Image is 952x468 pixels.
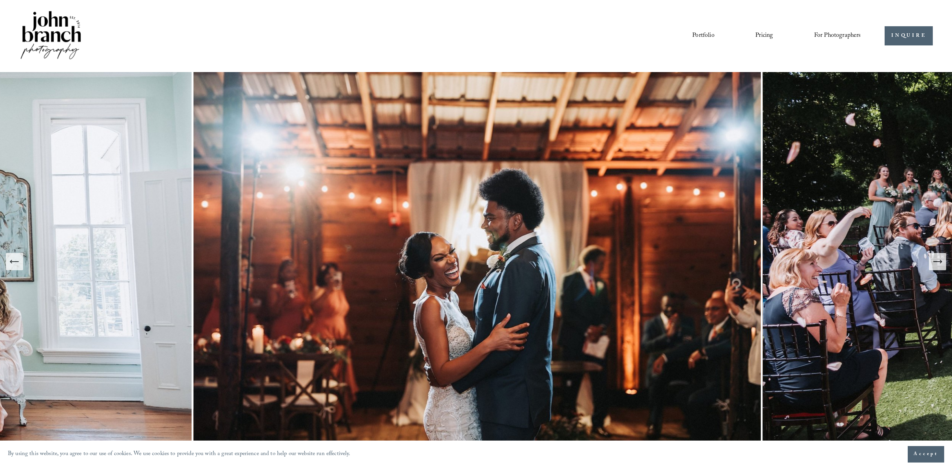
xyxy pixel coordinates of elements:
a: Portfolio [692,29,714,43]
a: INQUIRE [885,26,933,45]
span: Accept [914,450,938,458]
span: For Photographers [814,30,861,42]
button: Previous Slide [6,253,23,270]
p: By using this website, you agree to our use of cookies. We use cookies to provide you with a grea... [8,449,351,460]
img: shakiraandshawn10+copy.jpg (Copy) [194,72,763,451]
a: Pricing [755,29,773,43]
img: John Branch IV Photography [19,9,83,62]
button: Next Slide [929,253,946,270]
a: folder dropdown [814,29,861,43]
button: Accept [908,446,944,463]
